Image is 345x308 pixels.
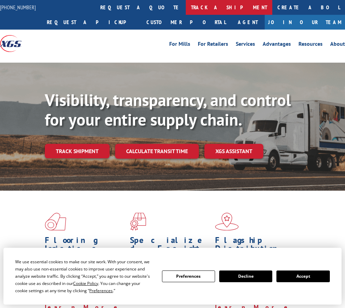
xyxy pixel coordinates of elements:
[73,280,98,286] span: Cookie Policy
[130,236,210,264] h1: Specialized Freight Experts
[162,270,215,282] button: Preferences
[45,213,66,231] img: xgs-icon-total-supply-chain-intelligence-red
[130,213,146,231] img: xgs-icon-focused-on-flooring-red
[115,144,199,159] a: Calculate transit time
[204,144,263,159] a: XGS ASSISTANT
[231,15,265,30] a: Agent
[45,236,125,264] h1: Flooring Logistics Solutions
[236,41,255,49] a: Services
[15,258,153,294] div: We use essential cookies to make our site work. With your consent, we may also use non-essential ...
[42,15,141,30] a: Request a pickup
[215,213,239,231] img: xgs-icon-flagship-distribution-model-red
[330,41,345,49] a: About
[169,41,190,49] a: For Mills
[198,41,228,49] a: For Retailers
[219,270,272,282] button: Decline
[215,236,295,264] h1: Flagship Distribution Model
[3,248,342,305] div: Cookie Consent Prompt
[263,41,291,49] a: Advantages
[276,270,329,282] button: Accept
[45,89,291,130] b: Visibility, transparency, and control for your entire supply chain.
[141,15,231,30] a: Customer Portal
[45,144,110,158] a: Track shipment
[298,41,323,49] a: Resources
[265,15,345,30] a: Join Our Team
[89,288,113,294] span: Preferences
